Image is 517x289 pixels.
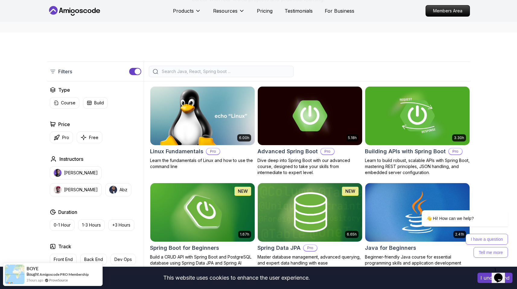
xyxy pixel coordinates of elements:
[213,7,238,14] p: Resources
[365,147,446,156] h2: Building APIs with Spring Boot
[321,148,334,154] p: Pro
[58,121,70,128] h2: Price
[206,148,220,154] p: Pro
[150,86,255,170] a: Linux Fundamentals card6.00hLinux FundamentalsProLearn the fundamentals of Linux and how to use t...
[426,5,470,16] p: Members Area
[257,157,362,176] p: Dive deep into Spring Boot with our advanced course, designed to take your skills from intermedia...
[61,100,75,106] p: Course
[365,183,470,242] img: Java for Beginners card
[150,87,255,145] img: Linux Fundamentals card
[150,244,219,252] h2: Spring Boot for Beginners
[62,135,69,141] p: Pro
[27,278,43,283] span: 2 hours ago
[58,86,70,94] h2: Type
[54,222,71,228] p: 0-1 Hour
[365,87,470,145] img: Building APIs with Spring Boot card
[492,265,511,283] iframe: chat widget
[54,186,62,194] img: instructor img
[58,208,77,216] h2: Duration
[150,157,255,170] p: Learn the fundamentals of Linux and how to use the command line
[5,271,468,284] div: This website uses cookies to enhance the user experience.
[173,7,201,19] button: Products
[258,87,362,145] img: Advanced Spring Boot card
[80,254,107,265] button: Back End
[257,254,362,266] p: Master database management, advanced querying, and expert data handling with ease
[50,166,102,179] button: instructor img[PERSON_NAME]
[89,135,98,141] p: Free
[449,148,462,154] p: Pro
[161,68,290,75] input: Search Java, React, Spring boot ...
[348,135,357,140] p: 5.18h
[64,187,98,193] p: [PERSON_NAME]
[110,254,136,265] button: Dev Ops
[345,188,355,194] p: NEW
[239,135,249,140] p: 6.00h
[114,256,132,262] p: Dev Ops
[257,147,318,156] h2: Advanced Spring Boot
[285,7,313,14] a: Testimonials
[64,170,98,176] p: [PERSON_NAME]
[365,254,470,266] p: Beginner-friendly Java course for essential programming skills and application development
[325,7,354,14] a: For Business
[58,68,72,75] p: Filters
[105,183,131,196] button: instructor imgAbz
[257,7,273,14] a: Pricing
[213,7,245,19] button: Resources
[454,135,464,140] p: 3.30h
[120,187,127,193] p: Abz
[150,183,255,266] a: Spring Boot for Beginners card1.67hNEWSpring Boot for BeginnersBuild a CRUD API with Spring Boot ...
[477,273,512,283] button: Accept cookies
[82,222,101,228] p: 1-3 Hours
[84,256,103,262] p: Back End
[112,222,130,228] p: +3 Hours
[173,7,194,14] p: Products
[150,183,255,242] img: Spring Boot for Beginners card
[257,183,362,266] a: Spring Data JPA card6.65hNEWSpring Data JPAProMaster database management, advanced querying, and ...
[77,132,102,143] button: Free
[258,183,362,242] img: Spring Data JPA card
[347,232,357,237] p: 6.65h
[240,232,249,237] p: 1.67h
[78,219,105,231] button: 1-3 Hours
[365,244,416,252] h2: Java for Beginners
[108,219,134,231] button: +3 Hours
[426,5,470,17] a: Members Area
[49,278,68,283] a: ProveSource
[50,97,79,109] button: Course
[365,183,470,266] a: Java for Beginners card2.41hJava for BeginnersBeginner-friendly Java course for essential program...
[5,265,24,284] img: provesource social proof notification image
[50,254,77,265] button: Front End
[94,100,104,106] p: Build
[40,272,89,277] a: Amigoscode PRO Membership
[150,254,255,266] p: Build a CRUD API with Spring Boot and PostgreSQL database using Spring Data JPA and Spring AI
[58,243,71,250] h2: Track
[50,183,102,196] button: instructor img[PERSON_NAME]
[54,256,73,262] p: Front End
[50,132,73,143] button: Pro
[365,86,470,176] a: Building APIs with Spring Boot card3.30hBuilding APIs with Spring BootProLearn to build robust, s...
[365,157,470,176] p: Learn to build robust, scalable APIs with Spring Boot, mastering REST principles, JSON handling, ...
[402,163,511,262] iframe: chat widget
[59,155,83,163] h2: Instructors
[257,244,301,252] h2: Spring Data JPA
[27,266,39,271] span: BOYE
[109,186,117,194] img: instructor img
[257,86,362,176] a: Advanced Spring Boot card5.18hAdvanced Spring BootProDive deep into Spring Boot with our advanced...
[27,272,39,277] span: Bought
[50,219,75,231] button: 0-1 Hour
[83,97,108,109] button: Build
[238,188,248,194] p: NEW
[304,245,317,251] p: Pro
[150,147,203,156] h2: Linux Fundamentals
[54,169,62,177] img: instructor img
